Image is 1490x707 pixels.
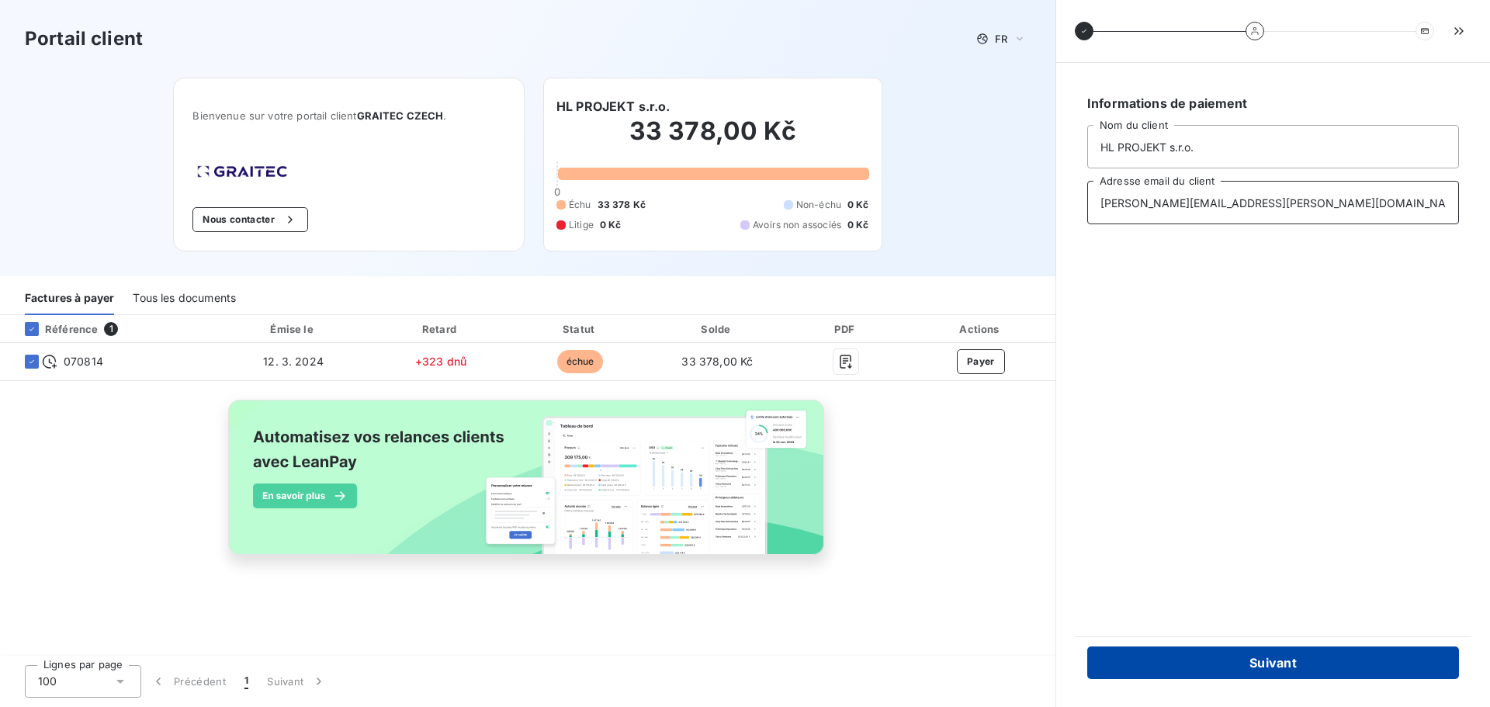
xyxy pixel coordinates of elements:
span: 1 [244,674,248,689]
img: Company logo [192,161,292,182]
div: Référence [12,322,98,336]
div: Tous les documents [133,282,236,315]
span: Avoirs non associés [753,218,841,232]
span: échue [557,350,604,373]
div: Retard [373,321,508,337]
span: GRAITEC CZECH [357,109,444,122]
span: 0 [554,185,560,198]
button: Payer [957,349,1005,374]
div: Actions [910,321,1052,337]
span: Bienvenue sur votre portail client . [192,109,505,122]
span: 0 Kč [847,218,869,232]
span: 0 Kč [847,198,869,212]
button: Suivant [258,665,336,698]
h6: HL PROJEKT s.r.o. [556,97,670,116]
button: Nous contacter [192,207,307,232]
button: 1 [235,665,258,698]
span: Non-échu [796,198,841,212]
span: 33 378,00 Kč [681,355,753,368]
button: Suivant [1087,646,1459,679]
span: 0 Kč [600,218,622,232]
div: Factures à payer [25,282,114,315]
input: placeholder [1087,125,1459,168]
h3: Portail client [25,25,143,53]
div: Statut [515,321,646,337]
span: +323 dnů [415,355,466,368]
img: banner [214,390,841,581]
span: 12. 3. 2024 [263,355,324,368]
h6: Informations de paiement [1087,94,1459,113]
span: 070814 [64,354,103,369]
span: Litige [569,218,594,232]
span: 33 378 Kč [598,198,646,212]
span: 1 [104,322,118,336]
span: 100 [38,674,57,689]
h2: 33 378,00 Kč [556,116,869,162]
span: FR [995,33,1007,45]
span: Échu [569,198,591,212]
div: Émise le [220,321,367,337]
button: Précédent [141,665,235,698]
input: placeholder [1087,181,1459,224]
div: PDF [788,321,903,337]
div: Solde [652,321,782,337]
